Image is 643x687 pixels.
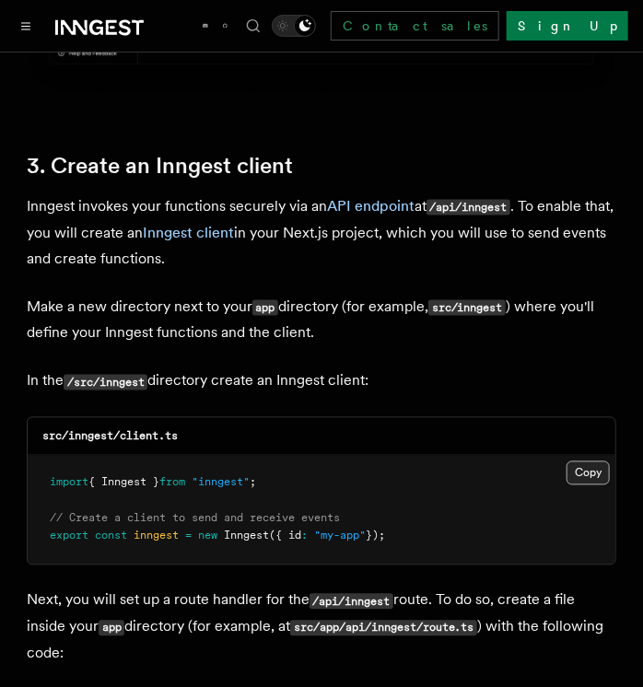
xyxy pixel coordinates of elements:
[366,530,385,542] span: });
[27,193,616,272] p: Inngest invokes your functions securely via an at . To enable that, you will create an in your Ne...
[290,621,477,636] code: src/app/api/inngest/route.ts
[224,530,269,542] span: Inngest
[507,11,628,41] a: Sign Up
[64,375,147,390] code: /src/inngest
[310,594,393,610] code: /api/inngest
[331,11,499,41] a: Contact sales
[27,588,616,667] p: Next, you will set up a route handler for the route. To do so, create a file inside your director...
[198,530,217,542] span: new
[99,621,124,636] code: app
[50,512,340,525] span: // Create a client to send and receive events
[301,530,308,542] span: :
[159,476,185,489] span: from
[50,476,88,489] span: import
[95,530,127,542] span: const
[27,153,293,179] a: 3. Create an Inngest client
[428,300,506,316] code: src/inngest
[192,476,250,489] span: "inngest"
[185,530,192,542] span: =
[427,200,510,215] code: /api/inngest
[250,476,256,489] span: ;
[567,461,610,485] button: Copy
[50,530,88,542] span: export
[42,430,178,443] code: src/inngest/client.ts
[15,15,37,37] button: Toggle navigation
[269,530,301,542] span: ({ id
[327,197,415,215] a: API endpoint
[242,15,264,37] button: Find something...
[134,530,179,542] span: inngest
[252,300,278,316] code: app
[27,294,616,346] p: Make a new directory next to your directory (for example, ) where you'll define your Inngest func...
[272,15,316,37] button: Toggle dark mode
[27,368,616,395] p: In the directory create an Inngest client:
[143,224,234,241] a: Inngest client
[88,476,159,489] span: { Inngest }
[314,530,366,542] span: "my-app"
